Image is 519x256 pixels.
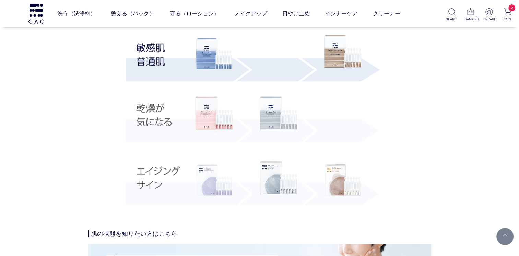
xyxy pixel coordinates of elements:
a: 整える（パック） [110,4,154,23]
a: クリーナー [373,4,400,23]
a: SEARCH [446,8,458,22]
a: 日やけ止め [282,4,309,23]
a: メイクアップ [234,4,267,23]
p: CART [502,16,514,22]
h4: 肌の状態を知りたい方はこちら [88,230,431,238]
span: 2 [508,4,515,11]
a: 肌診断 [88,245,431,251]
a: RANKING [464,8,476,22]
img: ＣＡＣ クリーミィープラス [260,97,297,133]
p: RANKING [464,16,476,22]
p: MYPAGE [483,16,495,22]
a: インナーケア [325,4,357,23]
a: 2 CART [502,8,514,22]
a: 守る（ローション） [169,4,219,23]
img: ＣＡＣ デイリーケア美容液 [324,35,362,71]
img: logo [27,4,45,23]
img: ＣＡＣ ベースローション [195,35,233,73]
img: ＣＡＣ バランスローション [195,97,233,133]
img: ＣＡＣ ジェルローション [195,161,233,199]
a: 洗う（洗浄料） [57,4,95,23]
a: MYPAGE [483,8,495,22]
p: SEARCH [446,16,458,22]
img: ＣＡＣ ジェルプラス [260,161,297,198]
img: ＣＡＣ ジェル美容液 [324,161,362,199]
